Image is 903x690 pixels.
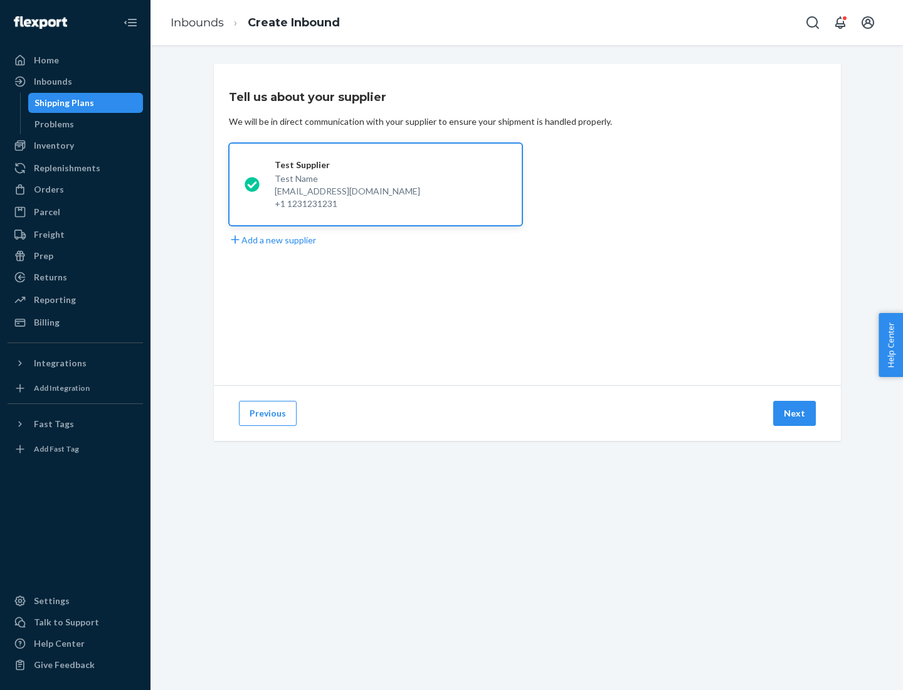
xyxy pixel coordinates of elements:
div: Integrations [34,357,87,369]
div: Replenishments [34,162,100,174]
a: Inbounds [171,16,224,29]
button: Fast Tags [8,414,143,434]
div: Inbounds [34,75,72,88]
div: Inventory [34,139,74,152]
div: Settings [34,595,70,607]
a: Billing [8,312,143,332]
div: Fast Tags [34,418,74,430]
div: Returns [34,271,67,284]
a: Prep [8,246,143,266]
button: Open Search Box [800,10,825,35]
a: Help Center [8,634,143,654]
a: Orders [8,179,143,199]
h3: Tell us about your supplier [229,89,386,105]
ol: breadcrumbs [161,4,350,41]
button: Give Feedback [8,655,143,675]
a: Create Inbound [248,16,340,29]
a: Freight [8,225,143,245]
a: Returns [8,267,143,287]
button: Help Center [879,313,903,377]
div: Parcel [34,206,60,218]
div: Help Center [34,637,85,650]
a: Replenishments [8,158,143,178]
button: Previous [239,401,297,426]
a: Shipping Plans [28,93,144,113]
button: Add a new supplier [229,233,316,247]
a: Home [8,50,143,70]
div: We will be in direct communication with your supplier to ensure your shipment is handled properly. [229,115,612,128]
button: Close Navigation [118,10,143,35]
a: Parcel [8,202,143,222]
div: Talk to Support [34,616,99,629]
a: Add Fast Tag [8,439,143,459]
button: Next [773,401,816,426]
a: Add Integration [8,378,143,398]
div: Shipping Plans [34,97,94,109]
div: Home [34,54,59,66]
button: Integrations [8,353,143,373]
div: Billing [34,316,60,329]
img: Flexport logo [14,16,67,29]
a: Talk to Support [8,612,143,632]
div: Give Feedback [34,659,95,671]
div: Problems [34,118,74,130]
a: Inbounds [8,72,143,92]
button: Open notifications [828,10,853,35]
div: Prep [34,250,53,262]
a: Settings [8,591,143,611]
div: Add Fast Tag [34,443,79,454]
a: Problems [28,114,144,134]
div: Reporting [34,294,76,306]
button: Open account menu [855,10,880,35]
a: Inventory [8,135,143,156]
div: Freight [34,228,65,241]
div: Orders [34,183,64,196]
a: Reporting [8,290,143,310]
div: Add Integration [34,383,90,393]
